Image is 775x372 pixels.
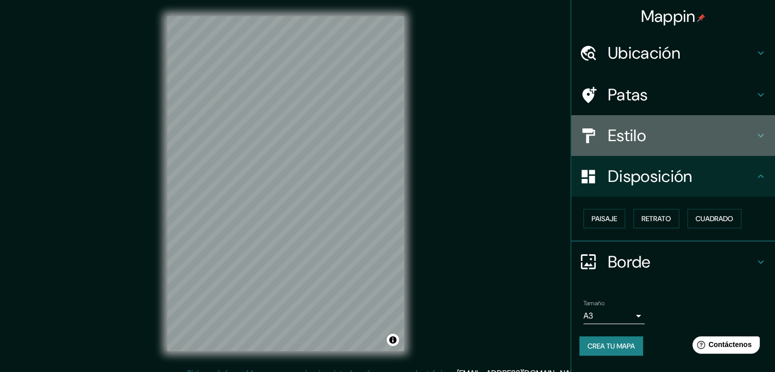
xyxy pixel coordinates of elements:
[387,334,399,346] button: Activar o desactivar atribución
[697,14,705,22] img: pin-icon.png
[571,74,775,115] div: Patas
[641,6,696,27] font: Mappin
[642,214,671,223] font: Retrato
[608,166,692,187] font: Disposición
[592,214,617,223] font: Paisaje
[608,42,680,64] font: Ubicación
[167,16,404,351] canvas: Mapa
[571,33,775,73] div: Ubicación
[583,310,593,321] font: A3
[633,209,679,228] button: Retrato
[583,299,604,307] font: Tamaño
[696,214,733,223] font: Cuadrado
[571,242,775,282] div: Borde
[684,332,764,361] iframe: Lanzador de widgets de ayuda
[579,336,643,356] button: Crea tu mapa
[571,115,775,156] div: Estilo
[608,84,648,105] font: Patas
[687,209,741,228] button: Cuadrado
[583,209,625,228] button: Paisaje
[608,251,651,273] font: Borde
[583,308,645,324] div: A3
[608,125,646,146] font: Estilo
[571,156,775,197] div: Disposición
[587,341,635,351] font: Crea tu mapa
